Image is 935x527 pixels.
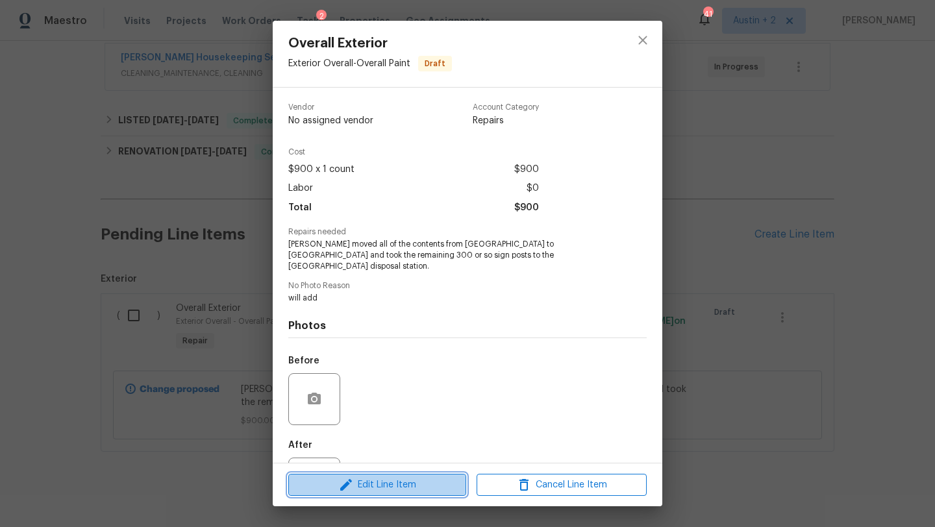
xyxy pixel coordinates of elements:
[288,36,452,51] span: Overall Exterior
[703,8,712,21] div: 41
[288,199,312,217] span: Total
[480,477,643,493] span: Cancel Line Item
[288,114,373,127] span: No assigned vendor
[473,103,539,112] span: Account Category
[477,474,647,496] button: Cancel Line Item
[288,282,647,290] span: No Photo Reason
[288,319,647,332] h4: Photos
[288,103,373,112] span: Vendor
[288,474,466,496] button: Edit Line Item
[527,179,539,198] span: $0
[419,57,451,70] span: Draft
[627,25,658,56] button: close
[288,228,647,236] span: Repairs needed
[288,59,410,68] span: Exterior Overall - Overall Paint
[514,160,539,179] span: $900
[292,477,462,493] span: Edit Line Item
[514,199,539,217] span: $900
[473,114,539,127] span: Repairs
[288,148,539,156] span: Cost
[288,160,355,179] span: $900 x 1 count
[316,10,327,23] div: 2
[288,293,611,304] span: will add
[288,239,611,271] span: [PERSON_NAME] moved all of the contents from [GEOGRAPHIC_DATA] to [GEOGRAPHIC_DATA] and took the ...
[288,356,319,365] h5: Before
[288,441,312,450] h5: After
[288,179,313,198] span: Labor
